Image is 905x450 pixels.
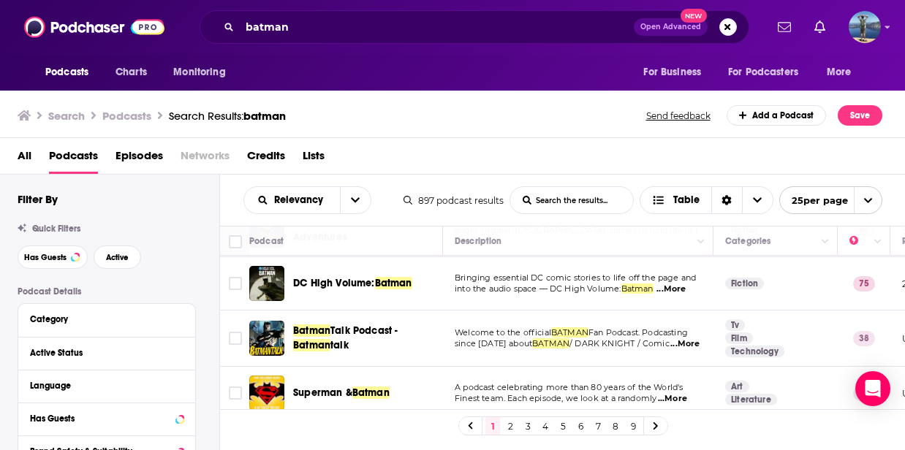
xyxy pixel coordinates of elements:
a: Tv [725,319,745,331]
div: Search podcasts, credits, & more... [200,10,749,44]
span: Finest team. Each episode, we look at a randomly [455,393,656,403]
span: / DARK KNIGHT / Comic [569,338,670,348]
a: Podcasts [49,144,98,174]
a: 6 [573,417,588,435]
span: Talk Podcast - [330,324,398,337]
div: Category [30,314,174,324]
a: BatmanTalk Podcast -Batmantalk [293,324,438,353]
button: open menu [35,58,107,86]
span: BATMAN [551,327,588,337]
div: Description [455,232,501,250]
button: open menu [633,58,719,86]
h3: Search [48,109,85,123]
div: Search Results: [169,109,286,123]
span: Batman [621,283,654,294]
button: Show profile menu [849,11,881,43]
h2: Filter By [18,192,58,206]
span: Batman [293,339,330,351]
span: Monitoring [173,62,225,83]
div: Active Status [30,348,174,358]
span: For Business [643,62,701,83]
span: Welcome to the official [455,327,551,337]
button: open menu [340,187,371,213]
a: 5 [556,417,570,435]
span: Logged in as matt44812 [849,11,881,43]
a: 3 [520,417,535,435]
button: open menu [244,195,340,205]
button: Column Actions [869,233,887,251]
a: 1 [485,417,500,435]
a: Fiction [725,278,764,289]
div: Language [30,381,174,391]
span: Bringing essential DC comic stories to life off the page and [455,272,696,283]
button: Active [94,245,141,269]
a: Literature [725,394,777,405]
span: talk [330,339,349,351]
button: Column Actions [817,233,834,251]
a: Episodes [116,144,163,174]
span: Networks [181,144,230,174]
span: Toggle select row [229,277,242,290]
a: Lists [303,144,325,174]
span: ...More [658,393,687,405]
a: 4 [538,417,553,435]
img: Podchaser - Follow, Share and Rate Podcasts [24,13,164,41]
span: Relevancy [274,195,328,205]
button: Active Status [30,343,183,362]
span: into the audio space — DC High Volume: [455,283,621,294]
img: DC High Volume: Batman [249,266,284,301]
input: Search podcasts, credits, & more... [240,15,634,39]
span: Open Advanced [640,23,701,31]
span: Toggle select row [229,332,242,345]
a: Batman Talk Podcast - Batmantalk [249,321,284,356]
div: Categories [725,232,770,250]
img: Superman & Batman [249,375,284,411]
p: 75 [853,276,875,291]
button: Open AdvancedNew [634,18,708,36]
button: open menu [817,58,870,86]
button: Send feedback [642,110,715,122]
a: 9 [626,417,640,435]
span: Superman & [293,386,352,399]
button: Save [838,105,882,126]
span: since [DATE] about [455,338,532,348]
a: All [18,144,31,174]
button: open menu [779,186,882,214]
a: 8 [608,417,623,435]
p: Podcast Details [18,286,196,297]
h2: Choose List sort [243,186,371,214]
p: 47 [853,386,875,400]
button: Column Actions [692,233,710,251]
span: Batman [352,386,390,399]
a: Superman &Batman [293,386,390,400]
span: Fan Podcast. Podcasting [588,327,688,337]
span: Has Guests [24,253,67,262]
button: Choose View [640,186,773,214]
span: A podcast celebrating more than 80 years of the World's [455,382,683,392]
a: 2 [503,417,518,435]
button: open menu [163,58,244,86]
div: 897 podcast results [404,195,504,206]
div: Power Score [849,232,870,250]
span: ...More [656,283,686,295]
span: ...More [670,338,700,350]
a: Add a Podcast [727,105,827,126]
a: Art [725,381,749,392]
div: Has Guests [30,413,171,424]
button: Has Guests [30,409,183,427]
a: Film [725,332,753,344]
span: Charts [116,62,147,83]
span: Quick Filters [32,224,80,234]
h3: Podcasts [102,109,151,123]
span: DC High Volume: [293,277,375,289]
a: Charts [106,58,156,86]
a: 7 [591,417,605,435]
button: Language [30,376,183,394]
span: Batman [375,277,412,289]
